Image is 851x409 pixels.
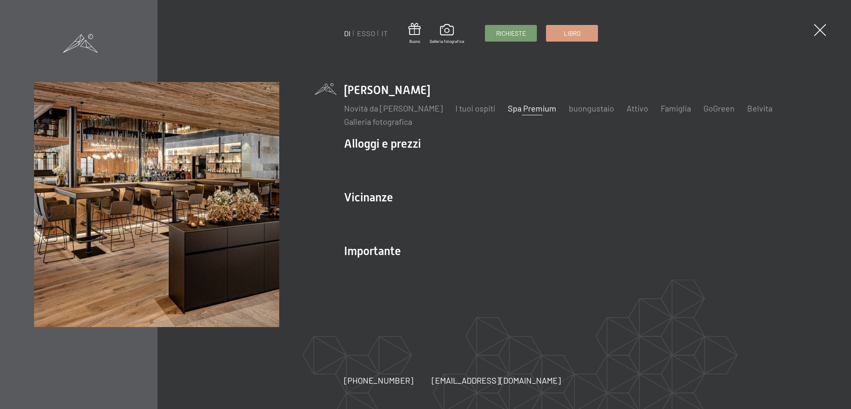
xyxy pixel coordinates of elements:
a: Novità da [PERSON_NAME] [344,103,443,113]
a: Spa Premium [508,103,556,113]
font: [EMAIL_ADDRESS][DOMAIN_NAME] [432,375,561,385]
a: Buono [408,23,421,44]
font: Libro [564,30,580,37]
a: GoGreen [703,103,735,113]
font: Galleria fotografica [430,39,464,44]
a: Attivo [627,103,648,113]
a: Richieste [485,25,536,41]
a: Famiglia [661,103,691,113]
font: Buono [409,39,420,44]
a: IT [381,29,388,38]
a: Galleria fotografica [430,24,464,44]
font: [PHONE_NUMBER] [344,375,413,385]
a: Belvita [747,103,772,113]
a: [PHONE_NUMBER] [344,374,413,386]
a: ESSO [357,29,375,38]
a: buongustaio [569,103,614,113]
a: [EMAIL_ADDRESS][DOMAIN_NAME] [432,374,561,386]
a: Libro [546,25,598,41]
font: Richieste [496,30,526,37]
a: I tuoi ospiti [455,103,495,113]
a: Galleria fotografica [344,117,412,126]
a: DI [344,29,351,38]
